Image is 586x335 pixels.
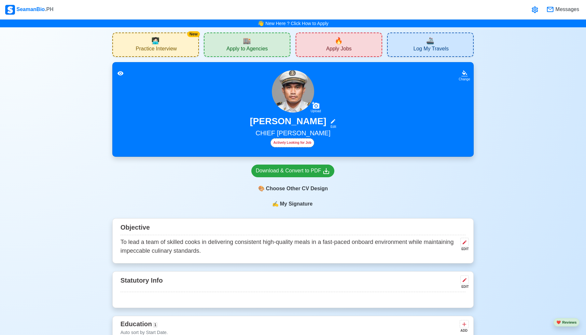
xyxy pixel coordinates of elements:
a: New Here ? Click How to Apply [265,21,328,26]
span: .PH [45,7,54,12]
span: My Signature [279,200,314,208]
p: To lead a team of skilled cooks in delivering consistent high-quality meals in a fast-paced onboa... [120,238,458,255]
a: Download & Convert to PDF [251,165,334,177]
span: sign [272,200,279,208]
div: Upload [311,109,321,113]
span: Apply to Agencies [226,46,268,54]
span: Log My Travels [413,46,449,54]
div: Change [459,77,470,82]
div: Statutory Info [120,274,466,292]
span: paint [258,185,265,193]
div: Choose Other CV Design [251,182,334,195]
h3: [PERSON_NAME] [250,116,327,129]
span: heart [556,320,561,324]
div: ADD [460,328,467,333]
div: EDIT [458,247,469,251]
span: agencies [243,36,251,46]
div: SeamanBio [5,5,53,15]
h5: CHIEF [PERSON_NAME] [120,129,466,138]
span: bell [256,18,266,28]
div: Actively Looking for Job [271,138,314,147]
span: interview [151,36,160,46]
span: new [335,36,343,46]
div: EDIT [458,284,469,289]
span: Practice Interview [136,46,177,54]
div: Download & Convert to PDF [256,167,330,175]
div: Edit [328,124,336,129]
span: Education [120,320,152,328]
div: Objective [120,221,466,235]
div: New [187,31,200,37]
button: heartReviews [553,318,579,327]
img: Logo [5,5,15,15]
span: travel [426,36,434,46]
span: Apply Jobs [326,46,352,54]
span: 1 [153,322,158,328]
span: Messages [554,6,579,13]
